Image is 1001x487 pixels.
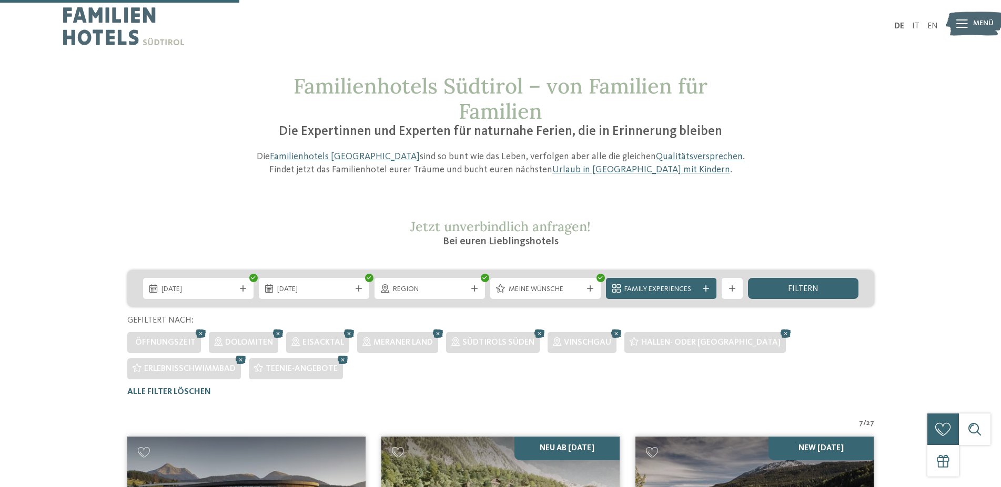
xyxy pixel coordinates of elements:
span: Family Experiences [624,284,698,295]
span: / [863,418,866,429]
span: Menü [973,18,994,29]
span: Öffnungszeit [135,338,196,347]
span: Hallen- oder [GEOGRAPHIC_DATA] [641,338,781,347]
a: IT [912,22,919,30]
a: EN [927,22,938,30]
span: Eisacktal [302,338,344,347]
span: 27 [866,418,874,429]
span: Familienhotels Südtirol – von Familien für Familien [294,72,707,125]
span: Meine Wünsche [509,284,582,295]
span: Region [393,284,467,295]
a: Urlaub in [GEOGRAPHIC_DATA] mit Kindern [552,165,730,174]
a: Qualitätsversprechen [656,152,743,161]
span: Gefiltert nach: [127,316,194,325]
p: Die sind so bunt wie das Leben, verfolgen aber alle die gleichen . Findet jetzt das Familienhotel... [251,150,751,177]
span: Meraner Land [373,338,433,347]
span: Vinschgau [564,338,611,347]
span: 7 [859,418,863,429]
a: DE [894,22,904,30]
span: Teenie-Angebote [266,365,338,373]
span: Alle Filter löschen [127,388,211,396]
span: Bei euren Lieblingshotels [443,236,559,247]
span: [DATE] [161,284,235,295]
span: Die Expertinnen und Experten für naturnahe Ferien, die in Erinnerung bleiben [279,125,722,138]
span: Südtirols Süden [462,338,534,347]
a: Familienhotels [GEOGRAPHIC_DATA] [270,152,420,161]
span: filtern [788,285,818,293]
span: [DATE] [277,284,351,295]
span: Dolomiten [225,338,273,347]
span: Erlebnisschwimmbad [144,365,236,373]
span: Jetzt unverbindlich anfragen! [410,218,591,235]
